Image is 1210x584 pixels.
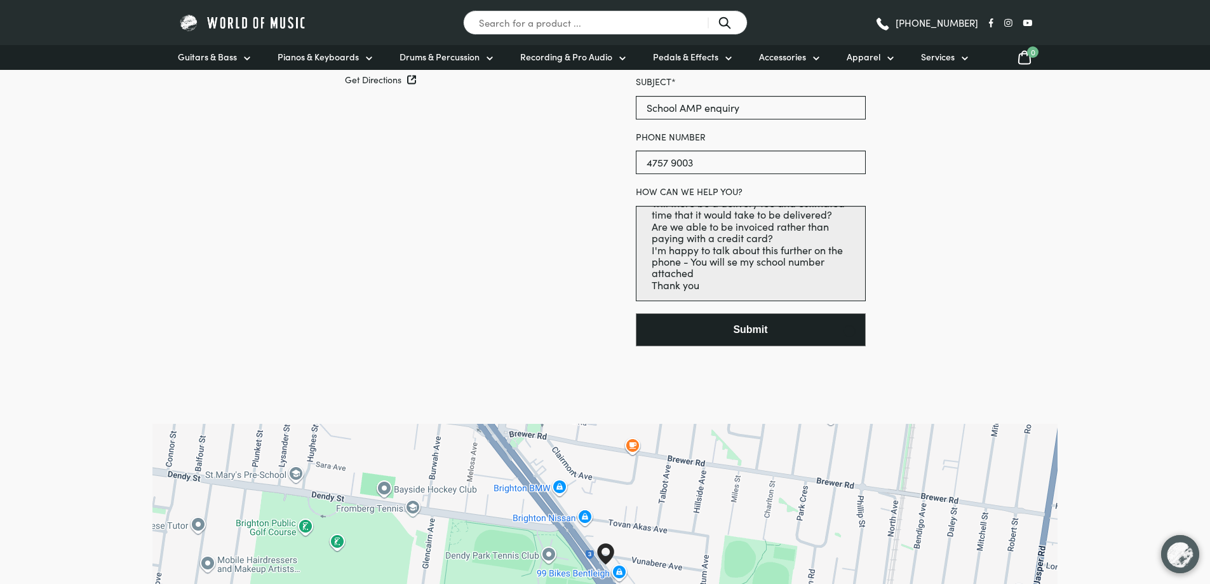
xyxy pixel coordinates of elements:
span: [PHONE_NUMBER] [896,18,978,27]
button: Submit [636,313,866,346]
span: Services [921,50,955,64]
span: Apparel [847,50,880,64]
span: Accessories [759,50,806,64]
img: World of Music [178,13,308,32]
span: Recording & Pro Audio [520,50,612,64]
a: Get Directions [345,72,575,87]
span: Drums & Percussion [400,50,480,64]
label: How can we help you? [636,184,866,206]
a: [PHONE_NUMBER] [875,13,978,32]
label: Phone number [636,130,866,151]
span: Pianos & Keyboards [278,50,359,64]
label: Subject [636,74,866,96]
input: Search for a product ... [463,10,748,35]
iframe: Chat with our support team [1153,527,1210,584]
span: Pedals & Effects [653,50,718,64]
span: 0 [1027,46,1039,58]
span: Guitars & Bass [178,50,237,64]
